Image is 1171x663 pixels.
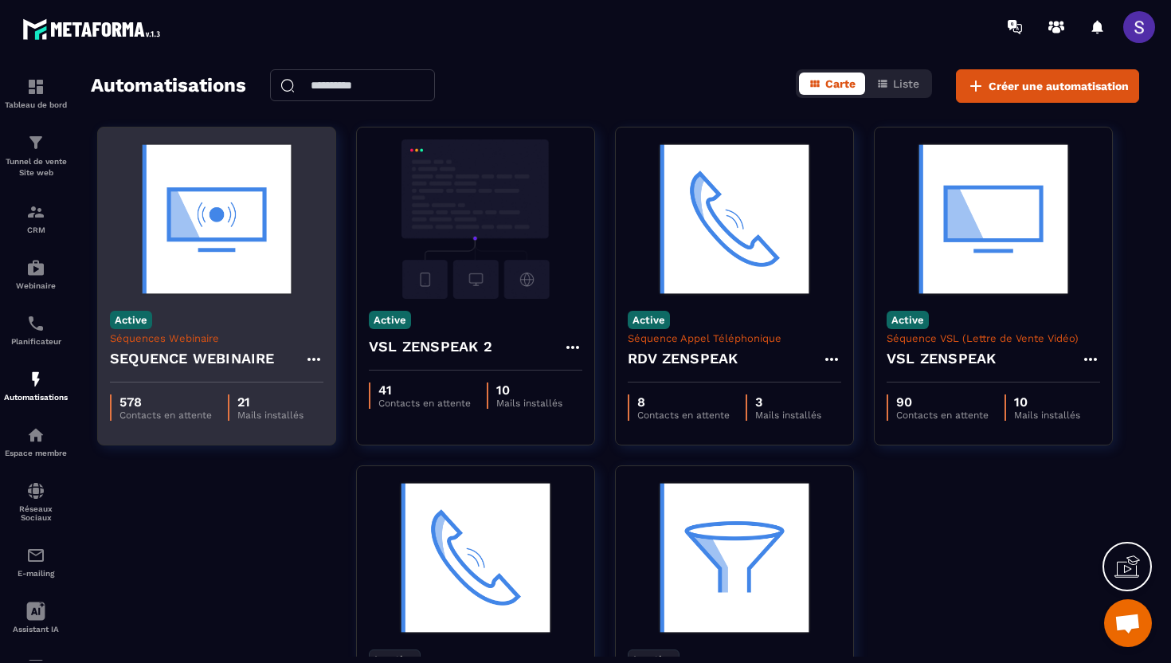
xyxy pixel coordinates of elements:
a: formationformationTunnel de vente Site web [4,121,68,190]
p: Tunnel de vente Site web [4,156,68,178]
p: 8 [637,394,730,410]
p: Séquence Appel Téléphonique [628,332,841,344]
button: Créer une automatisation [956,69,1139,103]
p: 3 [755,394,821,410]
span: Créer une automatisation [989,78,1129,94]
button: Carte [799,73,865,95]
img: social-network [26,481,45,500]
h4: RDV ZENSPEAK [628,347,738,370]
img: automation-background [369,478,582,637]
p: 90 [896,394,989,410]
p: 578 [119,394,212,410]
img: logo [22,14,166,44]
a: Assistant IA [4,590,68,645]
img: automation-background [110,139,323,299]
p: Active [628,311,670,329]
p: Contacts en attente [119,410,212,421]
p: Active [110,311,152,329]
img: automations [26,370,45,389]
p: Mails installés [1014,410,1080,421]
p: Assistant IA [4,625,68,634]
img: scheduler [26,314,45,333]
h2: Automatisations [91,69,246,103]
h4: VSL ZENSPEAK [887,347,996,370]
img: automations [26,258,45,277]
a: automationsautomationsWebinaire [4,246,68,302]
img: formation [26,133,45,152]
a: automationsautomationsAutomatisations [4,358,68,414]
p: Contacts en attente [378,398,471,409]
p: E-mailing [4,569,68,578]
p: Mails installés [237,410,304,421]
span: Liste [893,77,919,90]
p: Séquence VSL (Lettre de Vente Vidéo) [887,332,1100,344]
button: Liste [867,73,929,95]
a: formationformationTableau de bord [4,65,68,121]
p: Contacts en attente [637,410,730,421]
img: automation-background [628,139,841,299]
p: 10 [1014,394,1080,410]
a: schedulerschedulerPlanificateur [4,302,68,358]
a: formationformationCRM [4,190,68,246]
span: Carte [825,77,856,90]
a: automationsautomationsEspace membre [4,414,68,469]
p: Contacts en attente [896,410,989,421]
img: email [26,546,45,565]
img: automation-background [887,139,1100,299]
h4: SEQUENCE WEBINAIRE [110,347,275,370]
p: 21 [237,394,304,410]
p: Espace membre [4,449,68,457]
p: Mails installés [496,398,562,409]
p: 10 [496,382,562,398]
img: automation-background [369,139,582,299]
p: Active [369,311,411,329]
p: Active [887,311,929,329]
p: CRM [4,226,68,234]
p: Planificateur [4,337,68,346]
a: emailemailE-mailing [4,534,68,590]
p: Réseaux Sociaux [4,504,68,522]
a: social-networksocial-networkRéseaux Sociaux [4,469,68,534]
img: automations [26,426,45,445]
p: 41 [378,382,471,398]
p: Séquences Webinaire [110,332,323,344]
img: automation-background [628,478,841,637]
img: formation [26,77,45,96]
img: formation [26,202,45,222]
h4: VSL ZENSPEAK 2 [369,335,492,358]
div: Ouvrir le chat [1104,599,1152,647]
p: Webinaire [4,281,68,290]
p: Tableau de bord [4,100,68,109]
p: Automatisations [4,393,68,402]
p: Mails installés [755,410,821,421]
